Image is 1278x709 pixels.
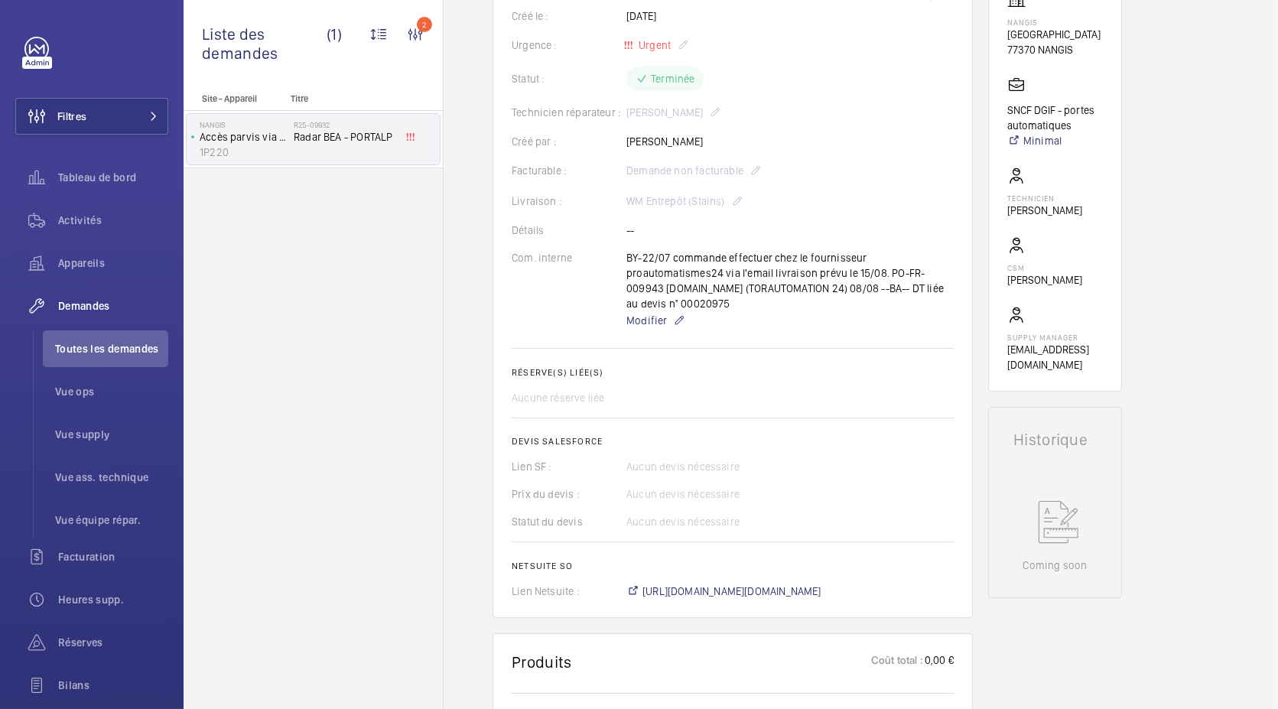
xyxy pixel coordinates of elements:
[1007,42,1101,57] p: 77370 NANGIS
[1007,194,1082,203] p: Technicien
[202,24,327,63] span: Liste des demandes
[291,93,392,104] p: Titre
[512,436,954,447] h2: Devis Salesforce
[1007,342,1103,372] p: [EMAIL_ADDRESS][DOMAIN_NAME]
[200,120,288,129] p: NANGIS
[1007,263,1082,272] p: CSM
[55,384,168,399] span: Vue ops
[55,341,168,356] span: Toutes les demandes
[55,512,168,528] span: Vue équipe répar.
[512,652,572,672] h1: Produits
[58,170,168,185] span: Tableau de bord
[626,584,821,599] a: [URL][DOMAIN_NAME][DOMAIN_NAME]
[294,120,395,129] h2: R25-09932
[1023,558,1087,573] p: Coming soon
[1007,102,1103,133] p: SNCF DGIF - portes automatiques
[58,678,168,693] span: Bilans
[512,561,954,571] h2: Netsuite SO
[15,98,168,135] button: Filtres
[1007,27,1101,42] p: [GEOGRAPHIC_DATA]
[1007,272,1082,288] p: [PERSON_NAME]
[871,652,923,672] p: Coût total :
[58,549,168,564] span: Facturation
[642,584,821,599] span: [URL][DOMAIN_NAME][DOMAIN_NAME]
[200,145,288,160] p: 1P220
[55,427,168,442] span: Vue supply
[55,470,168,485] span: Vue ass. technique
[1007,203,1082,218] p: [PERSON_NAME]
[58,592,168,607] span: Heures supp.
[58,213,168,228] span: Activités
[1007,333,1103,342] p: Supply manager
[1007,18,1101,27] p: NANGIS
[294,129,395,145] span: Radar BEA - PORTALP
[1013,432,1097,447] h1: Historique
[57,109,86,124] span: Filtres
[626,313,667,328] span: Modifier
[58,635,168,650] span: Réserves
[923,652,954,672] p: 0,00 €
[1007,133,1103,148] a: Minimal
[184,93,285,104] p: Site - Appareil
[58,298,168,314] span: Demandes
[200,129,288,145] p: Accès parvis via Hall BV
[512,367,954,378] h2: Réserve(s) liée(s)
[58,255,168,271] span: Appareils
